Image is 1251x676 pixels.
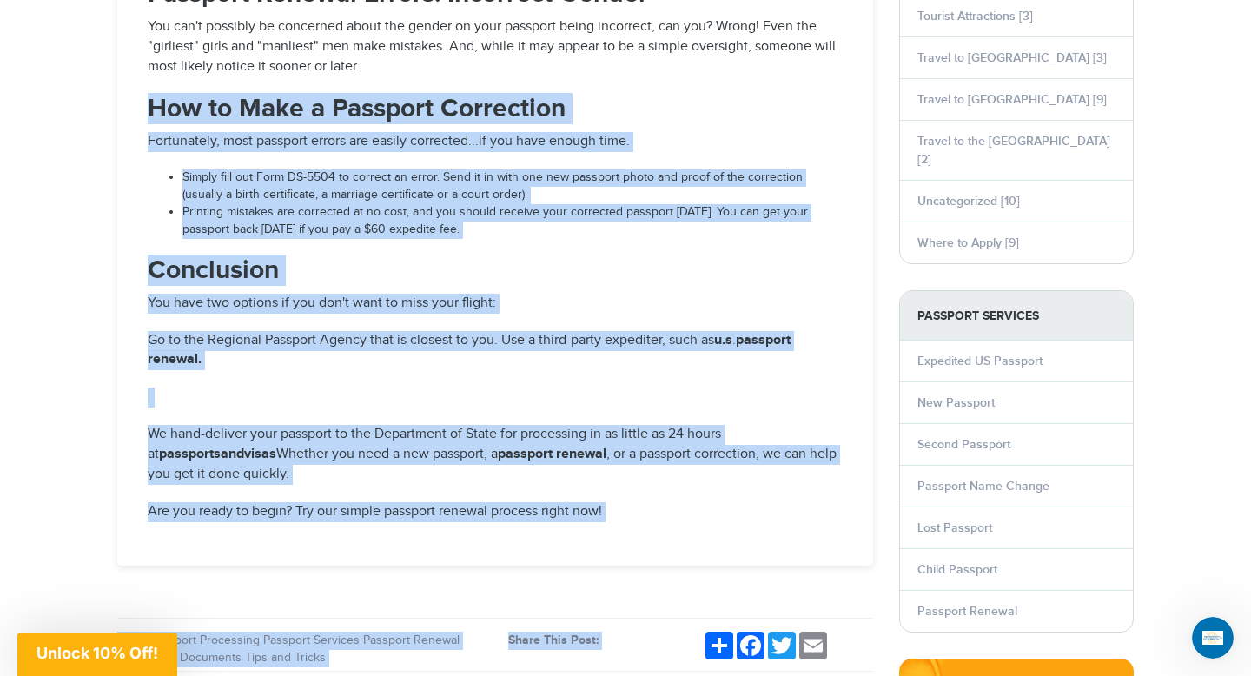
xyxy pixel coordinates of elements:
strong: PASSPORT SERVICES [900,291,1133,341]
a: Supporting Documents [117,651,242,665]
a: New Passport [917,395,995,410]
strong: u.s [714,332,732,348]
a: Travel to [GEOGRAPHIC_DATA] [3] [917,50,1107,65]
a: Tips and Tricks [245,651,326,665]
a: Uncategorized [10] [917,194,1020,209]
span: Unlock 10% Off! [36,644,158,662]
p: Go to the Regional Passport Agency that is closest to you. Use a third-party expediter, such as . [148,331,843,371]
strong: Share This Post: [508,633,599,647]
a: Travel to [GEOGRAPHIC_DATA] [9] [917,92,1107,107]
p: Are you ready to begin? Try our simple passport renewal process right now! [148,502,843,522]
a: Passport Renewal [363,633,460,647]
a: Child Passport [917,562,997,577]
a: Twitter [766,632,798,659]
a: Expedited US Passport [917,354,1042,368]
a: Facebook [735,632,766,659]
a: Share [704,632,735,659]
strong: passport renewal [498,446,606,462]
a: Where to Apply [9] [917,235,1019,250]
a: Passport Processing [149,633,260,647]
a: Lost Passport [917,520,992,535]
li: Printing mistakes are corrected at no cost, and you should receive your corrected passport [DATE]... [182,204,843,239]
p: We hand-deliver your passport to the Department of State for processing in as little as 24 hours ... [148,425,843,485]
p: You can't possibly be concerned about the gender on your passport being incorrect, can you? Wrong... [148,17,843,77]
strong: passportsandvisas [159,446,276,462]
a: Passport Name Change [917,479,1049,494]
a: Second Passport [917,437,1010,452]
iframe: Intercom live chat [1192,617,1234,659]
p: You have two options if you don't want to miss your flight: [148,294,843,314]
a: Passport Renewal [917,604,1017,619]
p: Fortunately, most passport errors are easily corrected...if you have enough time. [148,132,843,152]
li: Simply fill out Form DS-5504 to correct an error. Send it in with one new passport photo and proo... [182,169,843,204]
strong: Conclusion [148,255,279,286]
strong: How to Make a Passport Correction [148,93,566,124]
a: Tourist Attractions [3] [917,9,1033,23]
a: Travel to the [GEOGRAPHIC_DATA] [2] [917,134,1110,167]
a: Email [798,632,829,659]
div: Unlock 10% Off! [17,633,177,676]
a: Passport Services [263,633,360,647]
